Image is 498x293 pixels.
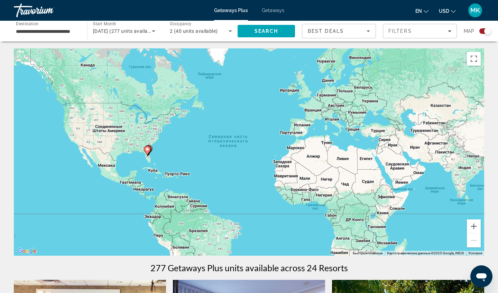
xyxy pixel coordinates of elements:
[238,25,295,37] button: Search
[262,8,284,13] a: Getaways
[467,219,481,233] button: Увеличить
[388,28,412,34] span: Filters
[308,28,344,34] span: Best Deals
[415,6,428,16] button: Change language
[150,263,348,273] h1: 277 Getaways Plus units available across 24 Resorts
[16,247,38,256] a: Открыть эту область в Google Картах (в новом окне)
[383,24,457,38] button: Filters
[466,3,484,18] button: User Menu
[170,28,218,34] span: 2 (40 units available)
[255,28,278,34] span: Search
[353,251,383,256] button: Быстрые клавиши
[16,27,78,36] input: Select destination
[467,52,481,66] button: Включить полноэкранный режим
[93,28,156,34] span: [DATE] (277 units available)
[439,6,456,16] button: Change currency
[14,1,83,19] a: Travorium
[214,8,248,13] a: Getaways Plus
[468,251,482,255] a: Условия (ссылка откроется в новой вкладке)
[470,265,492,287] iframe: Кнопка запуска окна обмена сообщениями
[93,21,116,26] span: Start Month
[16,247,38,256] img: Google
[415,8,422,14] span: en
[16,21,38,26] span: Destination
[439,8,449,14] span: USD
[470,7,480,14] span: MK
[308,27,370,35] mat-select: Sort by
[464,26,474,36] span: Map
[170,21,192,26] span: Occupancy
[387,251,464,255] span: Картографические данные ©2025 Google, INEGI
[467,234,481,247] button: Уменьшить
